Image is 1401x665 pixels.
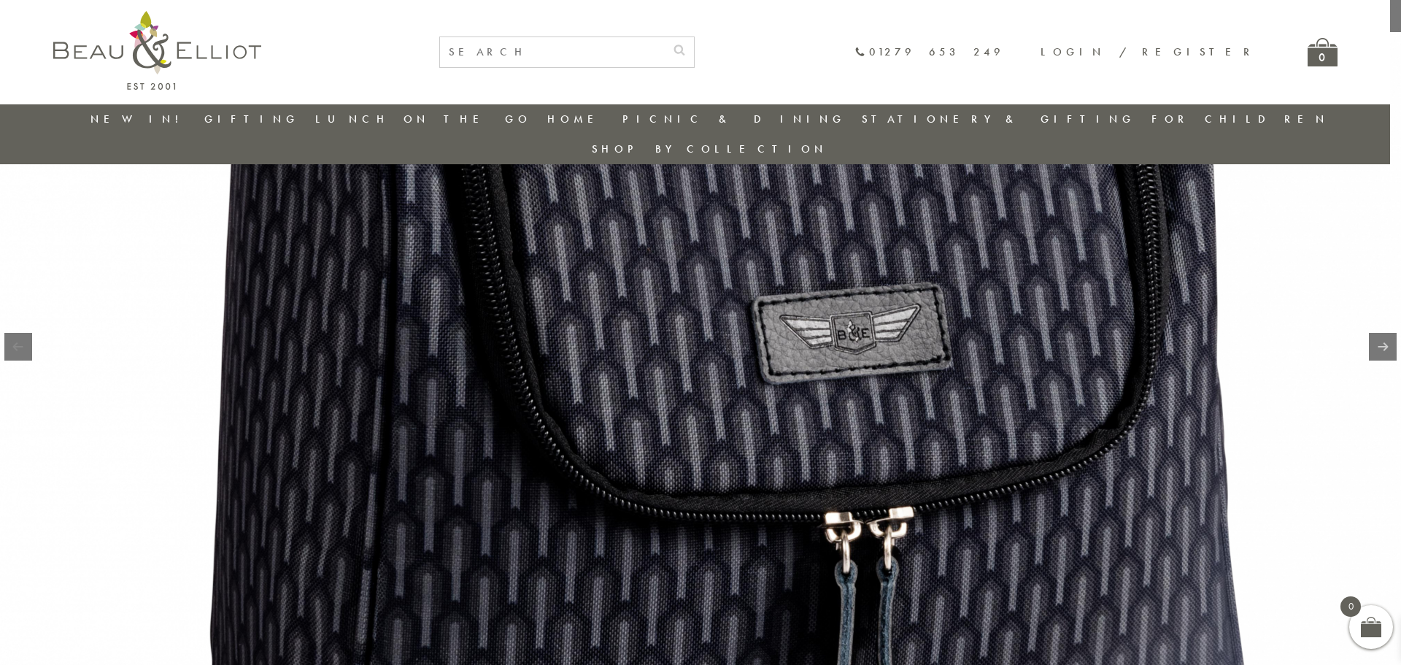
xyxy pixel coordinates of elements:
[53,11,261,90] img: logo
[315,112,531,126] a: Lunch On The Go
[4,333,32,361] a: Previous
[1151,112,1329,126] a: For Children
[1369,333,1397,361] a: Next
[1340,596,1361,617] span: 0
[592,142,827,156] a: Shop by collection
[622,112,846,126] a: Picnic & Dining
[862,112,1135,126] a: Stationery & Gifting
[547,112,606,126] a: Home
[1308,38,1338,66] a: 0
[440,37,665,67] input: SEARCH
[854,46,1004,58] a: 01279 653 249
[90,112,188,126] a: New in!
[204,112,299,126] a: Gifting
[1041,45,1257,59] a: Login / Register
